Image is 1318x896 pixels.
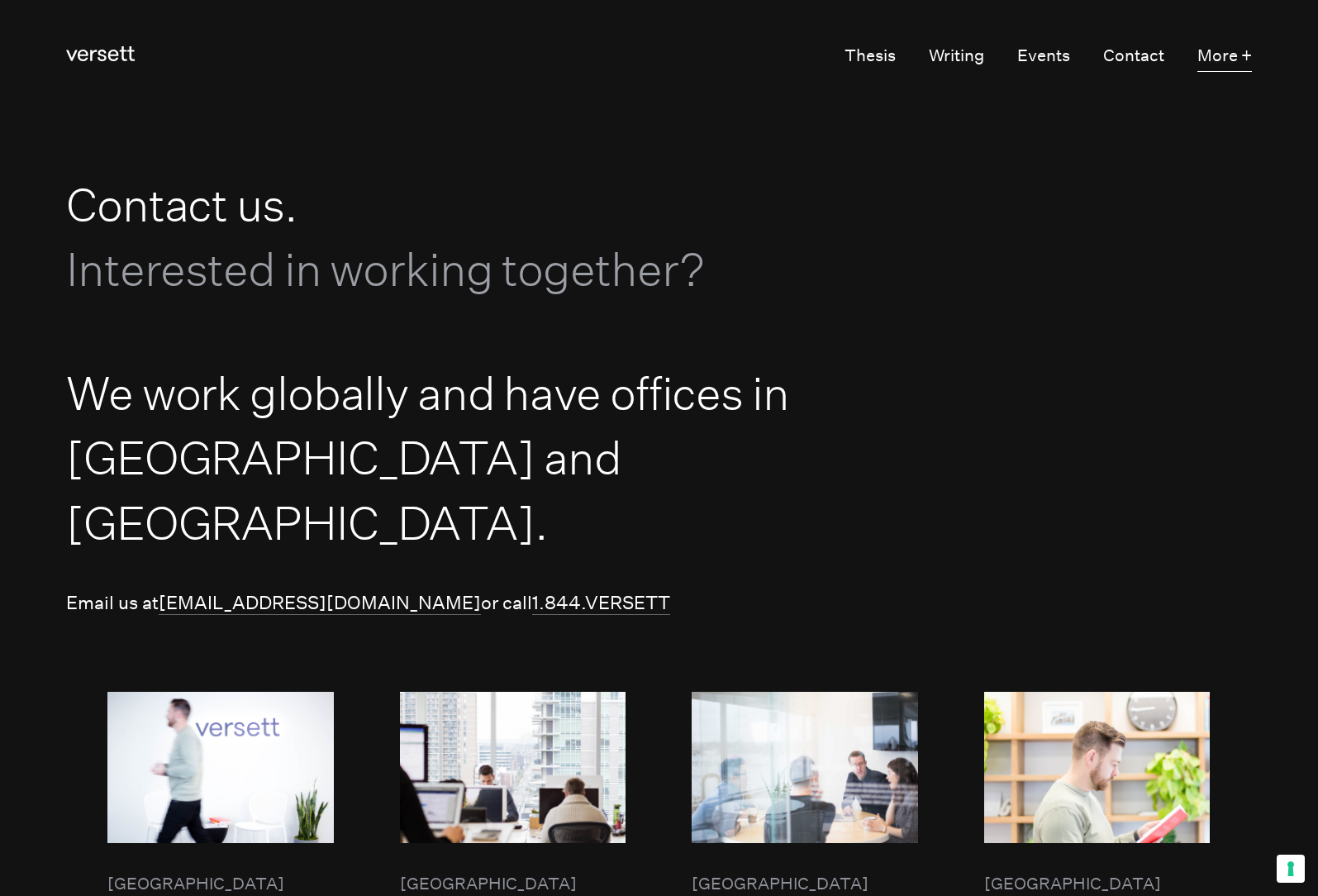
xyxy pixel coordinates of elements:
a: Writing [929,41,984,72]
p: Email us at or call [66,588,1252,617]
img: Brussels office [984,692,1211,843]
img: Calgary office [107,692,334,842]
a: Thesis [845,41,896,72]
button: More + [1197,41,1252,72]
button: Your consent preferences for tracking technologies [1277,855,1305,883]
a: Events [1017,41,1070,72]
a: Contact [1103,41,1164,72]
a: [EMAIL_ADDRESS][DOMAIN_NAME] [159,592,481,615]
span: Interested in working together? [66,241,704,296]
img: Vancouver office [692,692,918,843]
img: Toronto office [400,692,626,842]
a: 1.844.VERSETT [532,592,670,615]
h1: Contact us. [66,172,807,302]
h2: We work globally and have offices in [GEOGRAPHIC_DATA] and [GEOGRAPHIC_DATA]. [66,360,807,555]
